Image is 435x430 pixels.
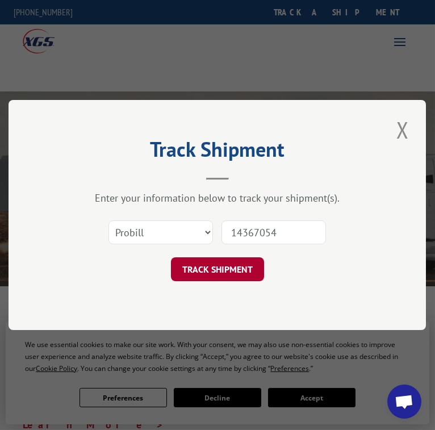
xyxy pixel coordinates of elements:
[171,257,264,281] button: TRACK SHIPMENT
[387,385,421,419] a: Open chat
[393,114,412,145] button: Close modal
[65,191,369,204] div: Enter your information below to track your shipment(s).
[65,141,369,163] h2: Track Shipment
[221,220,326,244] input: Number(s)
